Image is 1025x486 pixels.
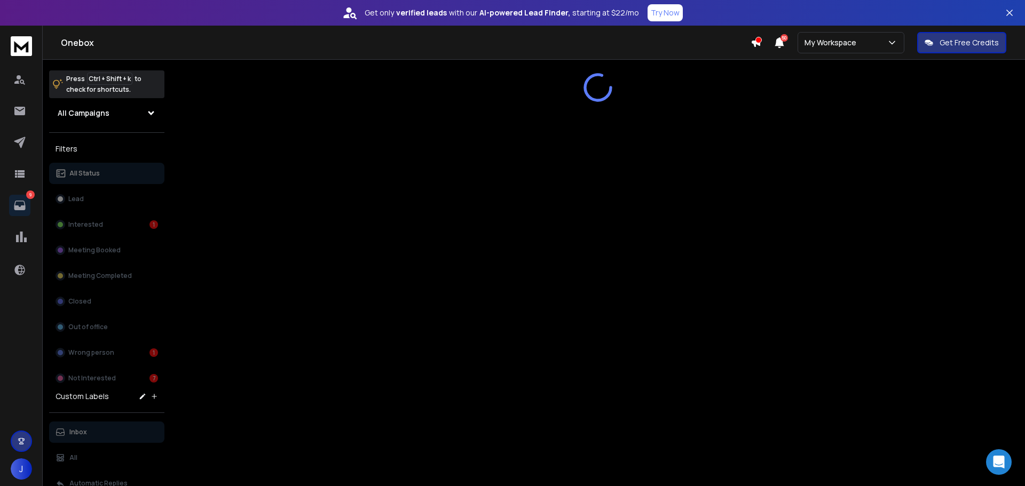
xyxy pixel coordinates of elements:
p: Get Free Credits [940,37,999,48]
h1: Onebox [61,36,751,49]
strong: AI-powered Lead Finder, [479,7,570,18]
button: J [11,458,32,480]
img: logo [11,36,32,56]
p: 9 [26,190,35,199]
button: All Campaigns [49,102,164,124]
a: 9 [9,195,30,216]
p: Try Now [651,7,680,18]
strong: verified leads [396,7,447,18]
span: Ctrl + Shift + k [87,73,132,85]
h1: All Campaigns [58,108,109,118]
span: 50 [780,34,788,42]
h3: Custom Labels [56,391,109,402]
div: Open Intercom Messenger [986,449,1012,475]
p: My Workspace [805,37,861,48]
button: Get Free Credits [917,32,1006,53]
button: Try Now [648,4,683,21]
p: Get only with our starting at $22/mo [365,7,639,18]
p: Press to check for shortcuts. [66,74,141,95]
h3: Filters [49,141,164,156]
